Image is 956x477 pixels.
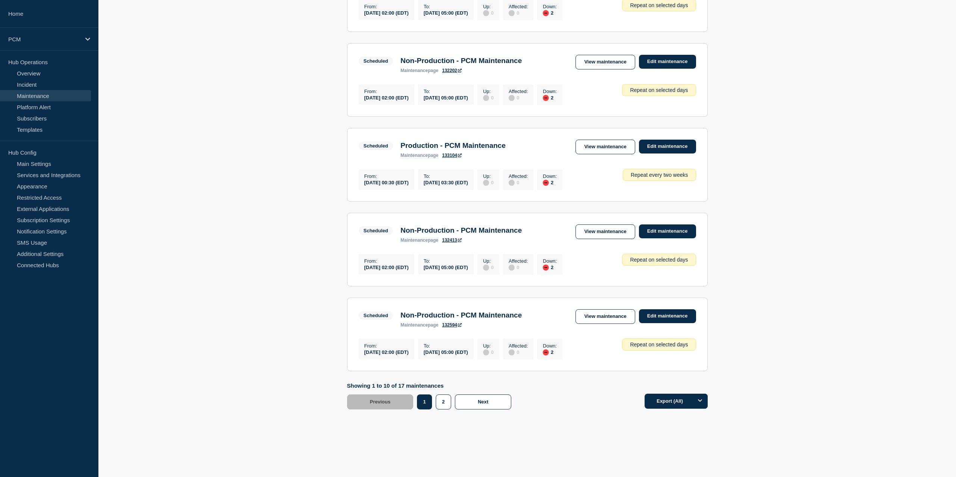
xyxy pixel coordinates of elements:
p: page [400,238,438,243]
p: Up : [483,343,494,349]
div: 0 [483,9,494,16]
div: [DATE] 02:00 (EDT) [364,349,409,355]
button: Options [693,394,708,409]
p: Down : [543,343,557,349]
div: 0 [509,9,528,16]
div: Repeat on selected days [622,254,696,266]
p: Up : [483,173,494,179]
div: disabled [509,265,515,271]
div: Scheduled [364,313,388,318]
div: 2 [543,349,557,355]
div: disabled [509,95,515,101]
div: Scheduled [364,228,388,233]
div: [DATE] 05:00 (EDT) [424,9,468,16]
a: View maintenance [575,140,635,154]
p: To : [424,173,468,179]
div: Repeat every two weeks [623,169,696,181]
a: View maintenance [575,309,635,324]
p: Up : [483,89,494,94]
div: down [543,95,549,101]
p: Affected : [509,89,528,94]
div: 0 [483,179,494,186]
div: 2 [543,179,557,186]
div: down [543,265,549,271]
span: Next [478,399,488,405]
p: Down : [543,173,557,179]
span: maintenance [400,68,428,73]
div: 0 [509,179,528,186]
button: 2 [436,394,451,409]
p: Showing 1 to 10 of 17 maintenances [347,382,515,389]
p: To : [424,258,468,264]
p: Up : [483,258,494,264]
div: disabled [509,180,515,186]
p: page [400,322,438,328]
a: 132202 [442,68,462,73]
a: Edit maintenance [639,224,696,238]
div: [DATE] 05:00 (EDT) [424,264,468,270]
div: Scheduled [364,143,388,149]
div: down [543,349,549,355]
button: Next [455,394,511,409]
p: Down : [543,4,557,9]
div: 2 [543,9,557,16]
div: disabled [509,349,515,355]
a: Edit maintenance [639,140,696,153]
div: down [543,180,549,186]
p: Affected : [509,4,528,9]
a: Edit maintenance [639,309,696,323]
div: Scheduled [364,58,388,64]
a: Edit maintenance [639,55,696,69]
button: Previous [347,394,414,409]
div: Repeat on selected days [622,84,696,96]
div: [DATE] 02:00 (EDT) [364,9,409,16]
h3: Non-Production - PCM Maintenance [400,57,522,65]
button: 1 [417,394,432,409]
p: From : [364,343,409,349]
button: Export (All) [645,394,708,409]
p: Affected : [509,173,528,179]
div: [DATE] 03:30 (EDT) [424,179,468,185]
div: disabled [483,95,489,101]
p: From : [364,89,409,94]
h3: Non-Production - PCM Maintenance [400,311,522,319]
p: Down : [543,258,557,264]
div: [DATE] 05:00 (EDT) [424,349,468,355]
p: From : [364,173,409,179]
div: 0 [483,349,494,355]
span: maintenance [400,322,428,328]
h3: Production - PCM Maintenance [400,141,506,150]
div: disabled [509,10,515,16]
a: 132413 [442,238,462,243]
h3: Non-Production - PCM Maintenance [400,226,522,235]
p: PCM [8,36,80,42]
p: To : [424,89,468,94]
p: To : [424,4,468,9]
a: 133104 [442,153,462,158]
p: Affected : [509,343,528,349]
div: 0 [509,94,528,101]
div: Repeat on selected days [622,339,696,351]
div: [DATE] 00:30 (EDT) [364,179,409,185]
a: View maintenance [575,55,635,69]
div: 0 [509,264,528,271]
p: Up : [483,4,494,9]
div: 0 [483,94,494,101]
p: From : [364,4,409,9]
p: From : [364,258,409,264]
div: [DATE] 05:00 (EDT) [424,94,468,101]
span: Previous [370,399,391,405]
div: [DATE] 02:00 (EDT) [364,264,409,270]
div: 2 [543,264,557,271]
div: 2 [543,94,557,101]
p: page [400,153,438,158]
a: View maintenance [575,224,635,239]
div: disabled [483,349,489,355]
div: 0 [509,349,528,355]
div: disabled [483,265,489,271]
p: Affected : [509,258,528,264]
div: down [543,10,549,16]
div: 0 [483,264,494,271]
p: To : [424,343,468,349]
p: Down : [543,89,557,94]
